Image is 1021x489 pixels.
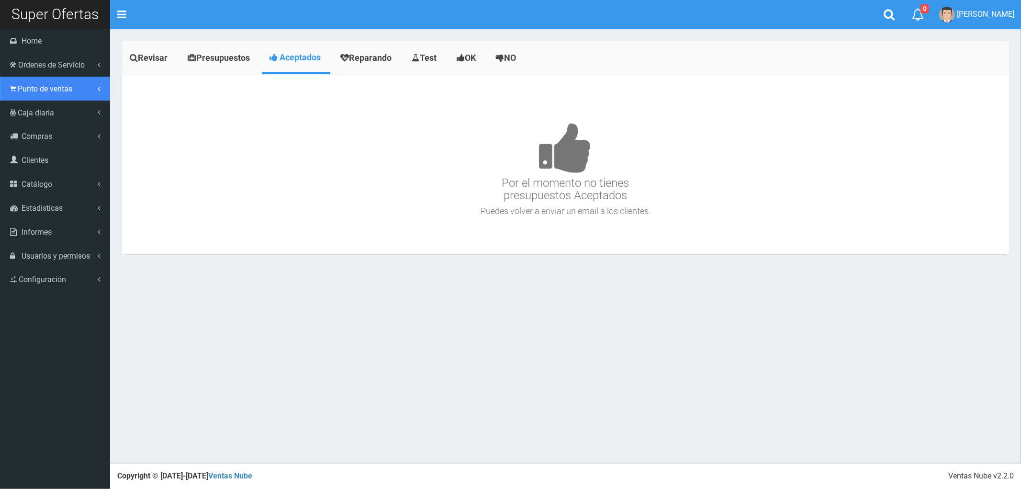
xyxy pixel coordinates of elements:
[504,53,516,63] span: NO
[122,43,178,73] a: Revisar
[180,43,260,73] a: Presupuestos
[22,36,42,45] span: Home
[11,6,99,23] span: Super Ofertas
[138,53,168,63] span: Revisar
[948,471,1014,482] div: Ventas Nube v2.2.0
[124,94,1007,202] h3: Por el momento no tienes presupuestos Aceptados
[124,206,1007,216] h4: Puedes volver a enviar un email a los clientes.
[349,53,392,63] span: Reparando
[333,43,402,73] a: Reparando
[957,10,1014,19] span: [PERSON_NAME]
[488,43,526,73] a: NO
[404,43,447,73] a: Test
[22,132,52,141] span: Compras
[22,251,90,261] span: Usuarios y permisos
[449,43,486,73] a: OK
[196,53,250,63] span: Presupuestos
[18,60,85,69] span: Ordenes de Servicio
[117,471,252,480] strong: Copyright © [DATE]-[DATE]
[19,275,66,284] span: Configuración
[18,84,72,93] span: Punto de ventas
[22,180,52,189] span: Catálogo
[208,471,252,480] a: Ventas Nube
[465,53,476,63] span: OK
[22,227,52,237] span: Informes
[280,52,321,62] span: Aceptados
[939,7,955,23] img: User Image
[420,53,437,63] span: Test
[262,43,330,72] a: Aceptados
[22,204,63,213] span: Estadisticas
[18,108,54,117] span: Caja diaria
[22,156,48,165] span: Clientes
[920,4,929,13] span: 0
